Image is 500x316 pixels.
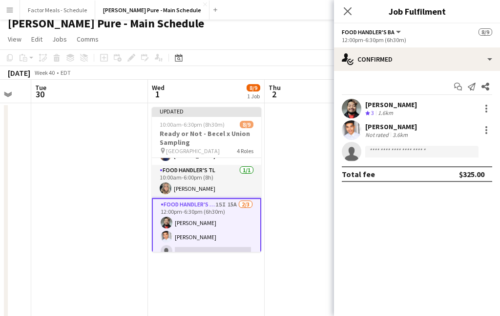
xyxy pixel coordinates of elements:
span: 2 [267,89,281,100]
div: $325.00 [459,169,484,179]
span: 8/9 [247,84,260,91]
app-card-role: Food Handler's TL1/110:00am-6:00pm (8h)[PERSON_NAME] [152,165,261,198]
span: View [8,35,21,44]
div: [PERSON_NAME] [365,100,417,109]
div: [PERSON_NAME] [365,122,417,131]
span: 30 [34,89,46,100]
div: 12:00pm-6:30pm (6h30m) [342,36,492,44]
span: Week 40 [32,69,57,76]
span: Tue [35,83,46,92]
button: Factor Meals - Schedule [20,0,95,20]
h3: Job Fulfilment [334,5,500,18]
a: View [4,33,25,45]
app-job-card: Updated10:00am-6:30pm (8h30m)8/9Ready or Not - Becel x Union Sampling [GEOGRAPHIC_DATA]4 RolesJer... [152,107,261,252]
span: Food Handler's BA [342,28,395,36]
h1: [PERSON_NAME] Pure - Main Schedule [8,16,204,31]
span: Jobs [52,35,67,44]
button: Food Handler's BA [342,28,402,36]
div: Updated [152,107,261,115]
h3: Ready or Not - Becel x Union Sampling [152,129,261,147]
span: 4 Roles [237,147,253,155]
span: 1 [150,89,165,100]
a: Edit [27,33,46,45]
div: Total fee [342,169,375,179]
span: 8/9 [479,28,492,36]
span: [GEOGRAPHIC_DATA] [166,147,220,155]
span: 8/9 [240,121,253,128]
a: Jobs [48,33,71,45]
span: Edit [31,35,42,44]
div: 3.6km [391,131,410,138]
div: [DATE] [8,68,30,78]
div: 1.6km [376,109,395,117]
span: 10:00am-6:30pm (8h30m) [160,121,225,128]
a: Comms [73,33,103,45]
div: 1 Job [247,92,260,100]
div: EDT [61,69,71,76]
div: Not rated [365,131,391,138]
span: Wed [152,83,165,92]
button: [PERSON_NAME] Pure - Main Schedule [95,0,209,20]
span: Comms [77,35,99,44]
span: 3 [371,109,374,116]
span: Thu [269,83,281,92]
app-card-role: Food Handler's BA15I15A2/312:00pm-6:30pm (6h30m)[PERSON_NAME][PERSON_NAME] [152,198,261,262]
div: Confirmed [334,47,500,71]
